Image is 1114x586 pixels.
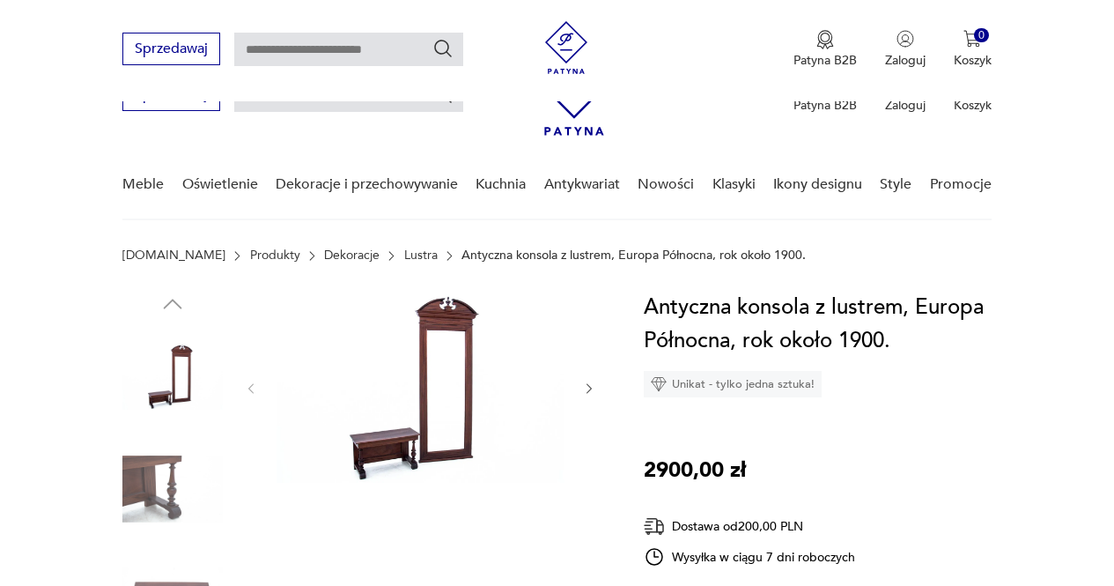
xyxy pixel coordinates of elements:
a: Nowości [638,151,694,219]
button: Zaloguj [885,30,926,69]
div: Unikat - tylko jedna sztuka! [644,371,822,397]
a: Ikona medaluPatyna B2B [793,30,857,69]
a: Ikony designu [773,151,862,219]
p: Koszyk [954,52,992,69]
a: Lustra [404,248,438,263]
img: Zdjęcie produktu Antyczna konsola z lustrem, Europa Północna, rok około 1900. [122,439,223,539]
p: Zaloguj [885,97,926,114]
a: Promocje [930,151,992,219]
a: Dekoracje i przechowywanie [276,151,458,219]
img: Zdjęcie produktu Antyczna konsola z lustrem, Europa Północna, rok około 1900. [122,326,223,427]
p: Patyna B2B [793,97,857,114]
a: Meble [122,151,164,219]
div: Wysyłka w ciągu 7 dni roboczych [644,546,855,567]
h1: Antyczna konsola z lustrem, Europa Północna, rok około 1900. [644,291,992,358]
div: Dostawa od 200,00 PLN [644,516,855,538]
button: 0Koszyk [954,30,992,69]
img: Ikona diamentu [651,376,667,392]
img: Patyna - sklep z meblami i dekoracjami vintage [540,21,593,74]
div: 0 [974,28,989,43]
a: Klasyki [712,151,756,219]
a: Antykwariat [544,151,620,219]
button: Szukaj [432,38,454,59]
p: Patyna B2B [793,52,857,69]
a: Sprzedawaj [122,90,220,102]
a: Oświetlenie [182,151,258,219]
button: Sprzedawaj [122,33,220,65]
p: Koszyk [954,97,992,114]
button: Patyna B2B [793,30,857,69]
img: Ikona dostawy [644,516,665,538]
a: Kuchnia [476,151,526,219]
a: Sprzedawaj [122,44,220,56]
a: Dekoracje [324,248,380,263]
img: Ikonka użytkownika [896,30,914,48]
img: Ikona medalu [816,30,834,49]
a: Produkty [250,248,300,263]
a: [DOMAIN_NAME] [122,248,225,263]
a: Style [880,151,911,219]
img: Ikona koszyka [963,30,981,48]
img: Zdjęcie produktu Antyczna konsola z lustrem, Europa Północna, rok około 1900. [277,291,564,483]
p: Antyczna konsola z lustrem, Europa Północna, rok około 1900. [461,248,806,263]
p: Zaloguj [885,52,926,69]
p: 2900,00 zł [644,454,746,487]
